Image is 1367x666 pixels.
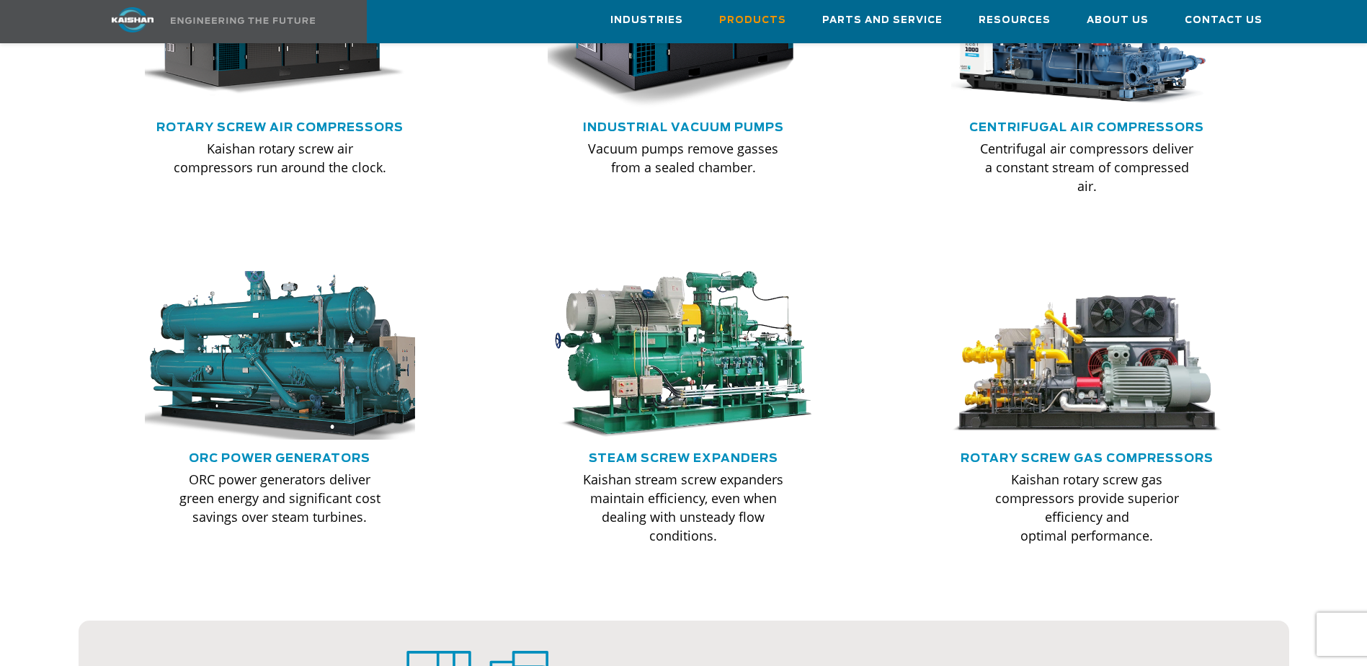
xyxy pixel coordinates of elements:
[822,1,943,40] a: Parts and Service
[79,7,187,32] img: kaishan logo
[174,470,387,526] p: ORC power generators deliver green energy and significant cost savings over steam turbines.
[610,1,683,40] a: Industries
[1087,12,1149,29] span: About Us
[1185,12,1263,29] span: Contact Us
[1185,1,1263,40] a: Contact Us
[576,139,790,177] p: Vacuum pumps remove gasses from a sealed chamber.
[610,12,683,29] span: Industries
[979,1,1051,40] a: Resources
[171,17,315,24] img: Engineering the future
[980,139,1193,195] p: Centrifugal air compressors deliver a constant stream of compressed air.
[822,12,943,29] span: Parts and Service
[548,271,819,440] img: machine
[980,470,1193,545] p: Kaishan rotary screw gas compressors provide superior efficiency and optimal performance.
[1087,1,1149,40] a: About Us
[961,453,1214,464] a: Rotary Screw Gas Compressors
[145,271,416,440] div: machine
[131,262,429,448] img: machine
[951,271,1222,440] img: machine
[583,122,784,133] a: Industrial Vacuum Pumps
[174,139,387,177] p: Kaishan rotary screw air compressors run around the clock.
[189,453,370,464] a: ORC Power Generators
[589,453,778,464] a: Steam Screw Expanders
[719,1,786,40] a: Products
[156,122,404,133] a: Rotary Screw Air Compressors
[969,122,1204,133] a: Centrifugal Air Compressors
[576,470,790,545] p: Kaishan stream screw expanders maintain efficiency, even when dealing with unsteady flow conditions.
[719,12,786,29] span: Products
[979,12,1051,29] span: Resources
